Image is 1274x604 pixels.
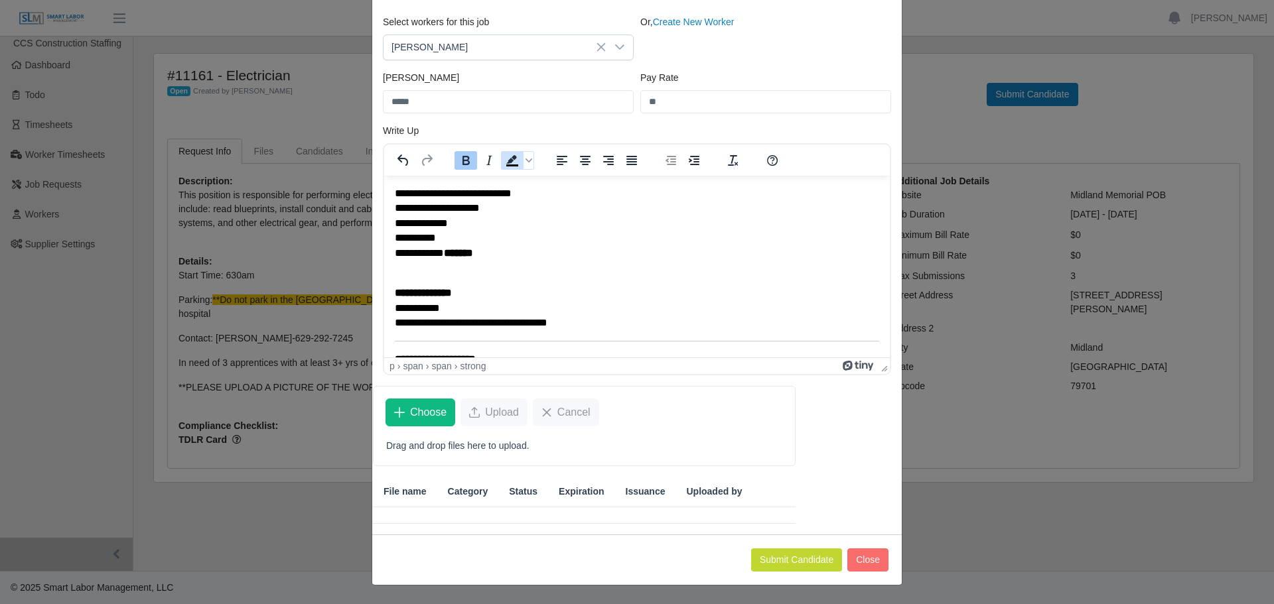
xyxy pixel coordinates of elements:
[626,485,666,499] span: Issuance
[751,548,842,572] button: Submit Candidate
[460,398,528,426] button: Upload
[386,398,455,426] button: Choose
[455,151,477,170] button: Bold
[384,485,427,499] span: File name
[843,361,876,371] a: Powered by Tiny
[683,151,705,170] button: Increase indent
[637,15,894,60] div: Or,
[686,485,742,499] span: Uploaded by
[432,361,452,371] div: span
[403,361,423,371] div: span
[501,151,534,170] div: Background color Black
[574,151,597,170] button: Align center
[415,151,438,170] button: Redo
[460,361,486,371] div: strong
[533,398,599,426] button: Cancel
[383,124,419,138] label: Write Up
[410,404,447,420] span: Choose
[485,404,519,420] span: Upload
[722,151,744,170] button: Clear formatting
[383,71,459,85] label: [PERSON_NAME]
[384,35,606,60] span: Miguel Alcalde
[509,485,537,499] span: Status
[597,151,620,170] button: Align right
[455,361,458,371] div: ›
[397,361,401,371] div: ›
[392,151,415,170] button: Undo
[386,439,782,453] p: Drag and drop files here to upload.
[876,358,890,374] div: Press the Up and Down arrow keys to resize the editor.
[426,361,429,371] div: ›
[448,485,488,499] span: Category
[640,71,679,85] label: Pay Rate
[557,404,591,420] span: Cancel
[389,361,395,371] div: p
[620,151,643,170] button: Justify
[551,151,573,170] button: Align left
[559,485,604,499] span: Expiration
[478,151,500,170] button: Italic
[847,548,888,572] button: Close
[660,151,682,170] button: Decrease indent
[384,176,890,357] iframe: Rich Text Area
[761,151,784,170] button: Help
